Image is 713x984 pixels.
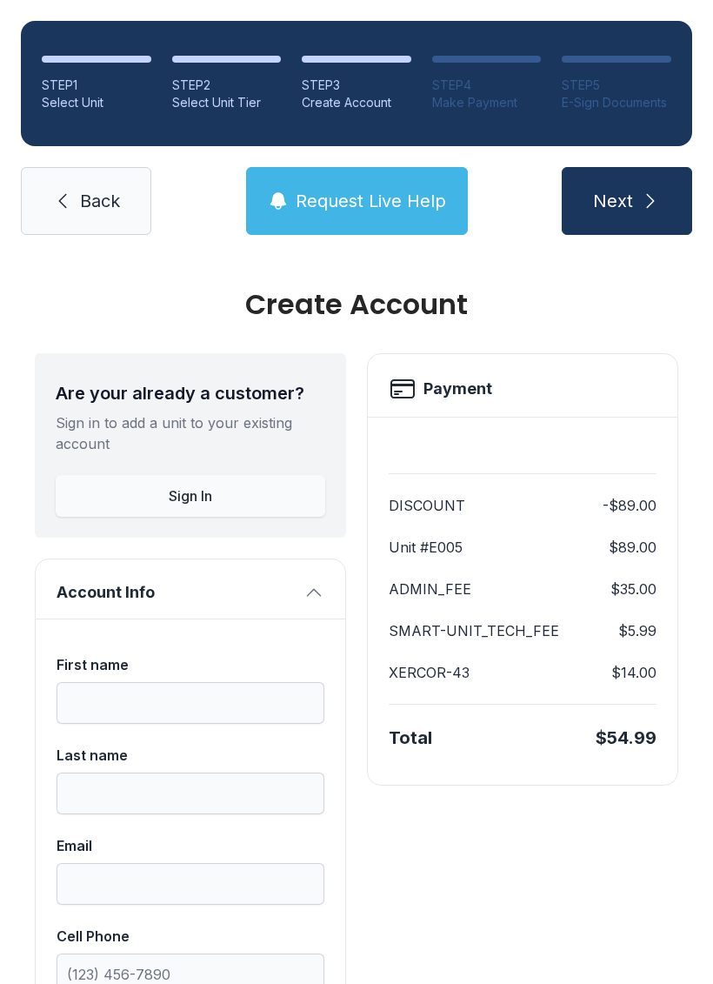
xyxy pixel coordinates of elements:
dd: -$89.00 [603,495,656,516]
div: Select Unit Tier [172,94,282,111]
span: Back [80,189,120,213]
div: Total [389,726,432,750]
div: STEP 2 [172,77,282,94]
span: Request Live Help [296,189,446,213]
div: Email [57,835,324,856]
div: Create Account [35,291,678,318]
div: First name [57,654,324,675]
dd: $89.00 [609,537,656,558]
span: Account Info [57,580,297,605]
div: E-Sign Documents [562,94,671,111]
dt: XERCOR-43 [389,662,470,683]
dt: ADMIN_FEE [389,579,471,599]
h2: Payment [423,377,492,401]
input: Last name [57,773,324,814]
div: Create Account [302,94,411,111]
span: Sign In [169,485,212,506]
div: Sign in to add a unit to your existing account [56,412,325,454]
input: First name [57,682,324,724]
div: STEP 3 [302,77,411,94]
div: STEP 1 [42,77,151,94]
dd: $14.00 [611,662,656,683]
dt: Unit #E005 [389,537,463,558]
dt: DISCOUNT [389,495,465,516]
dd: $35.00 [610,579,656,599]
dd: $5.99 [618,620,656,641]
div: Cell Phone [57,926,324,947]
span: Next [593,189,633,213]
input: Email [57,863,324,905]
div: $54.99 [596,726,656,750]
div: STEP 4 [432,77,542,94]
div: Last name [57,745,324,766]
div: Are your already a customer? [56,381,325,405]
div: STEP 5 [562,77,671,94]
div: Make Payment [432,94,542,111]
dt: SMART-UNIT_TECH_FEE [389,620,559,641]
button: Account Info [36,559,345,619]
div: Select Unit [42,94,151,111]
